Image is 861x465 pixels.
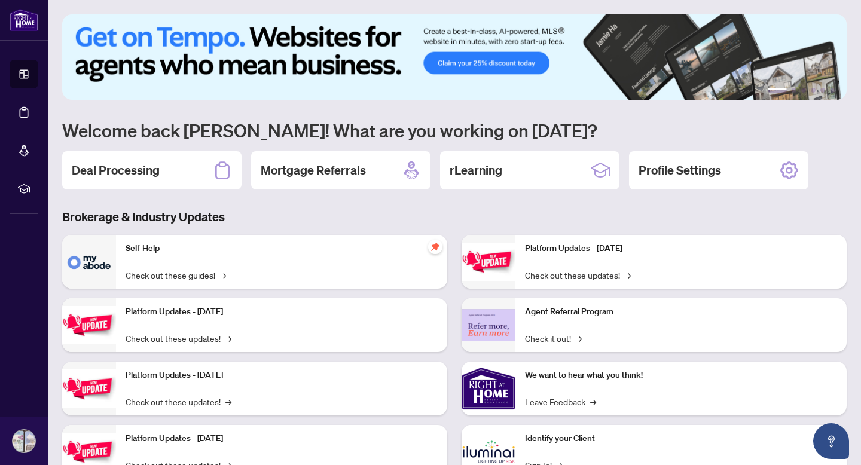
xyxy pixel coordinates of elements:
[590,395,596,408] span: →
[801,88,806,93] button: 3
[462,362,515,415] img: We want to hear what you think!
[62,14,847,100] img: Slide 0
[126,332,231,345] a: Check out these updates!→
[225,332,231,345] span: →
[525,432,837,445] p: Identify your Client
[792,88,796,93] button: 2
[13,430,35,452] img: Profile Icon
[126,305,438,319] p: Platform Updates - [DATE]
[126,369,438,382] p: Platform Updates - [DATE]
[813,423,849,459] button: Open asap
[72,162,160,179] h2: Deal Processing
[220,268,226,282] span: →
[126,395,231,408] a: Check out these updates!→
[126,432,438,445] p: Platform Updates - [DATE]
[768,88,787,93] button: 1
[525,305,837,319] p: Agent Referral Program
[576,332,582,345] span: →
[625,268,631,282] span: →
[462,243,515,280] img: Platform Updates - June 23, 2025
[525,332,582,345] a: Check it out!→
[639,162,721,179] h2: Profile Settings
[428,240,442,254] span: pushpin
[62,209,847,225] h3: Brokerage & Industry Updates
[62,306,116,344] img: Platform Updates - September 16, 2025
[62,369,116,407] img: Platform Updates - July 21, 2025
[62,235,116,289] img: Self-Help
[525,395,596,408] a: Leave Feedback→
[830,88,835,93] button: 6
[126,268,226,282] a: Check out these guides!→
[820,88,825,93] button: 5
[261,162,366,179] h2: Mortgage Referrals
[62,119,847,142] h1: Welcome back [PERSON_NAME]! What are you working on [DATE]?
[462,309,515,342] img: Agent Referral Program
[10,9,38,31] img: logo
[126,242,438,255] p: Self-Help
[450,162,502,179] h2: rLearning
[225,395,231,408] span: →
[525,369,837,382] p: We want to hear what you think!
[811,88,816,93] button: 4
[525,242,837,255] p: Platform Updates - [DATE]
[525,268,631,282] a: Check out these updates!→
